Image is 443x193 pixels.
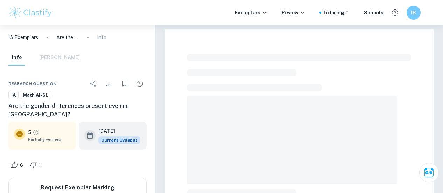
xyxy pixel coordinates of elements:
a: Tutoring [323,9,350,16]
a: IA [8,91,19,99]
button: Ask Clai [419,163,439,182]
p: Are the gender differences present even in [GEOGRAPHIC_DATA]? [56,34,79,41]
span: Current Syllabus [98,136,140,144]
img: Clastify logo [8,6,53,20]
div: Like [8,159,27,171]
p: 5 [28,129,31,136]
a: Schools [364,9,383,16]
h6: Are the gender differences present even in [GEOGRAPHIC_DATA]? [8,102,147,119]
p: Review [282,9,305,16]
h6: IB [410,9,418,16]
div: Download [102,77,116,91]
button: Help and Feedback [389,7,401,19]
span: IA [9,92,18,99]
a: Grade partially verified [33,129,39,136]
h6: [DATE] [98,127,135,135]
button: IB [407,6,421,20]
a: IA Exemplars [8,34,38,41]
span: Partially verified [28,136,70,143]
p: Info [97,34,106,41]
div: Share [86,77,101,91]
div: Bookmark [117,77,131,91]
div: Dislike [28,159,46,171]
p: Exemplars [235,9,268,16]
div: This exemplar is based on the current syllabus. Feel free to refer to it for inspiration/ideas wh... [98,136,140,144]
span: 6 [16,162,27,169]
h6: Request Exemplar Marking [41,184,115,192]
button: Info [8,50,25,66]
a: Math AI-SL [20,91,51,99]
span: Math AI-SL [20,92,51,99]
span: 1 [36,162,46,169]
span: Research question [8,81,57,87]
div: Report issue [133,77,147,91]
